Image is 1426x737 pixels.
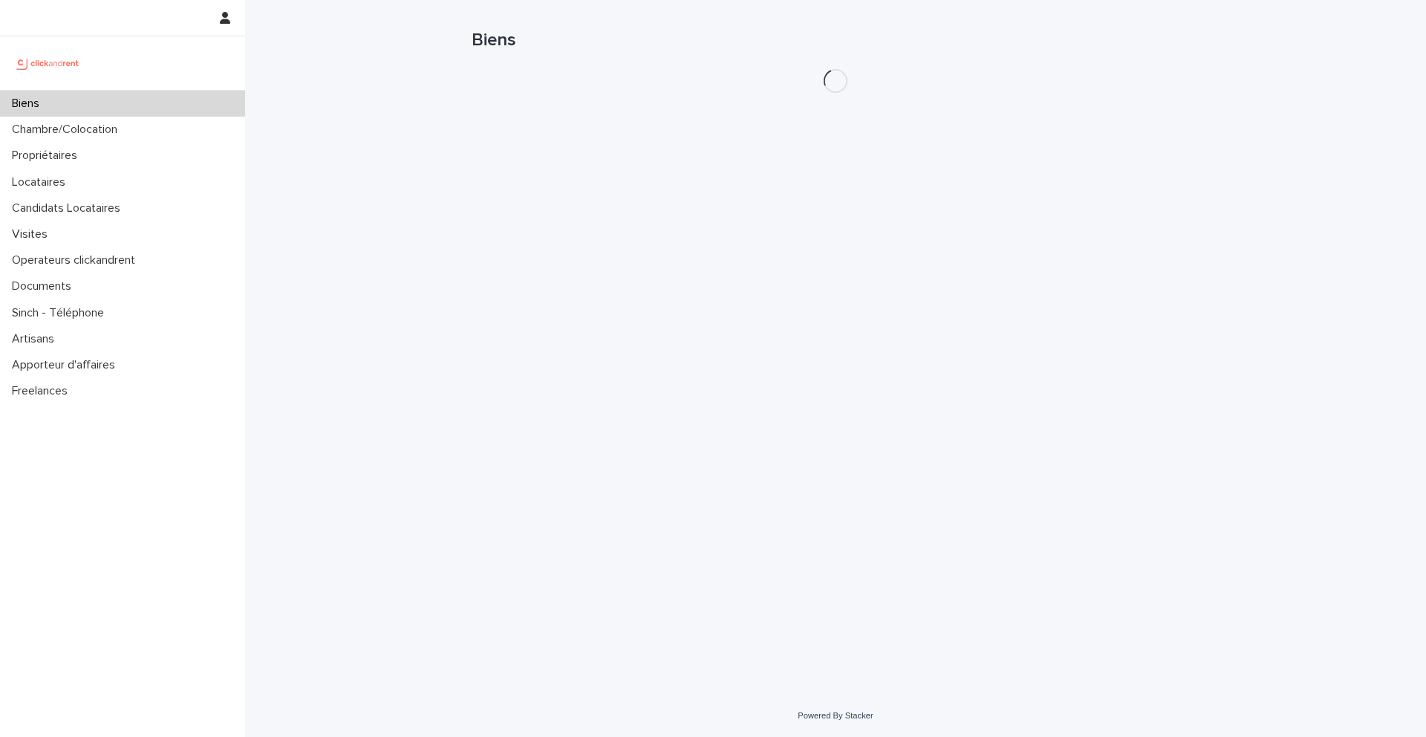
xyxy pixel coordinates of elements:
[6,306,116,320] p: Sinch - Téléphone
[6,201,132,215] p: Candidats Locataires
[6,279,83,293] p: Documents
[6,227,59,241] p: Visites
[798,711,873,720] a: Powered By Stacker
[6,149,89,163] p: Propriétaires
[6,123,129,137] p: Chambre/Colocation
[472,30,1199,51] h1: Biens
[12,48,84,78] img: UCB0brd3T0yccxBKYDjQ
[6,358,127,372] p: Apporteur d'affaires
[6,97,51,111] p: Biens
[6,175,77,189] p: Locataires
[6,384,79,398] p: Freelances
[6,253,147,267] p: Operateurs clickandrent
[6,332,66,346] p: Artisans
